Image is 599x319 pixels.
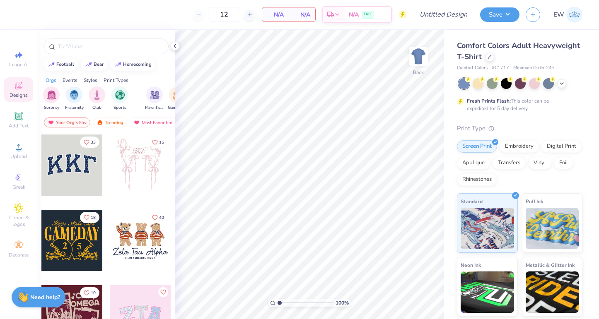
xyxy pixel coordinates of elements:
span: 33 [91,140,96,144]
button: filter button [111,86,128,111]
div: Foil [554,157,573,169]
span: 15 [159,140,164,144]
img: Metallic & Glitter Ink [526,271,579,313]
div: homecoming [123,62,152,67]
div: filter for Club [89,86,105,111]
span: Add Text [9,122,29,129]
div: football [56,62,74,67]
div: filter for Sports [111,86,128,111]
span: # C1717 [492,65,509,72]
img: Standard [461,208,514,249]
div: filter for Fraternity [65,86,84,111]
div: This color can be expedited for 5 day delivery. [467,97,569,112]
div: Digital Print [541,140,582,153]
button: Like [80,287,99,298]
img: trend_line.gif [115,62,121,67]
span: Club [92,105,101,111]
span: Fraternity [65,105,84,111]
span: EW [553,10,564,19]
span: Image AI [9,61,29,68]
img: Sorority Image [47,90,56,100]
div: Styles [84,77,97,84]
button: filter button [168,86,187,111]
div: filter for Parent's Weekend [145,86,164,111]
div: Back [413,69,424,76]
img: most_fav.gif [133,120,140,125]
span: 40 [159,216,164,220]
img: Game Day Image [173,90,182,100]
div: Transfers [493,157,526,169]
img: trend_line.gif [85,62,92,67]
span: Parent's Weekend [145,105,164,111]
input: Try "Alpha" [57,42,163,50]
div: Trending [93,118,127,127]
button: Save [480,7,519,22]
span: Greek [12,184,25,190]
input: Untitled Design [413,6,474,23]
div: Orgs [46,77,56,84]
div: Screen Print [457,140,497,153]
span: N/A [267,10,284,19]
div: Print Type [457,124,582,133]
button: filter button [89,86,105,111]
img: Back [410,48,427,65]
span: FREE [364,12,372,17]
span: Decorate [9,252,29,258]
span: Comfort Colors [457,65,488,72]
span: Metallic & Glitter Ink [526,261,575,269]
div: Rhinestones [457,173,497,186]
button: homecoming [110,58,155,71]
div: Embroidery [500,140,539,153]
button: Like [80,137,99,148]
div: Print Types [104,77,128,84]
button: Like [158,287,168,297]
button: filter button [65,86,84,111]
span: N/A [294,10,310,19]
strong: Fresh Prints Flash: [467,98,511,104]
span: Minimum Order: 24 + [513,65,555,72]
div: Most Favorited [130,118,176,127]
span: 10 [91,291,96,295]
div: filter for Game Day [168,86,187,111]
button: bear [81,58,107,71]
img: most_fav.gif [48,120,54,125]
span: 100 % [336,299,349,307]
span: Upload [10,153,27,160]
span: Clipart & logos [4,214,33,228]
button: Like [80,212,99,223]
img: Parent's Weekend Image [150,90,159,100]
button: Like [148,137,168,148]
img: trend_line.gif [48,62,55,67]
button: filter button [145,86,164,111]
span: Designs [10,92,28,98]
input: – – [208,7,240,22]
img: Club Image [92,90,101,100]
div: bear [94,62,104,67]
button: Like [148,212,168,223]
span: Sports [114,105,126,111]
img: trending.gif [97,120,103,125]
div: Events [63,77,77,84]
span: Comfort Colors Adult Heavyweight T-Shirt [457,41,580,62]
span: Standard [461,197,483,206]
div: Applique [457,157,490,169]
div: Your Org's Fav [44,118,90,127]
span: 18 [91,216,96,220]
div: Vinyl [528,157,551,169]
img: Emma Webster [566,7,582,23]
span: Neon Ink [461,261,481,269]
a: EW [553,7,582,23]
div: filter for Sorority [43,86,60,111]
img: Fraternity Image [70,90,79,100]
span: Sorority [44,105,59,111]
span: Game Day [168,105,187,111]
img: Sports Image [115,90,125,100]
button: filter button [43,86,60,111]
img: Neon Ink [461,271,514,313]
span: N/A [349,10,359,19]
span: Puff Ink [526,197,543,206]
strong: Need help? [30,293,60,301]
img: Puff Ink [526,208,579,249]
button: football [43,58,78,71]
